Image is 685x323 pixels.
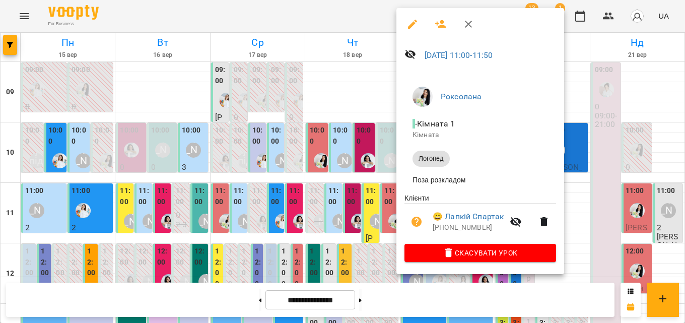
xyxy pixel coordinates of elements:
button: Візит ще не сплачено. Додати оплату? [404,210,429,234]
a: Роксолана [441,92,482,101]
span: - Кімната 1 [413,119,457,128]
a: 😀 Лапкій Спартак [433,211,504,223]
button: Скасувати Урок [404,244,556,262]
img: cccd9d757b0d97f7afa912ee98c78b73.jpg [413,87,433,107]
a: [DATE] 11:00-11:50 [425,50,493,60]
span: Логопед [413,154,450,163]
p: [PHONE_NUMBER] [433,223,504,233]
ul: Клієнти [404,193,556,243]
li: Поза розкладом [404,171,556,189]
span: Скасувати Урок [413,247,548,259]
p: Кімната [413,130,548,140]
